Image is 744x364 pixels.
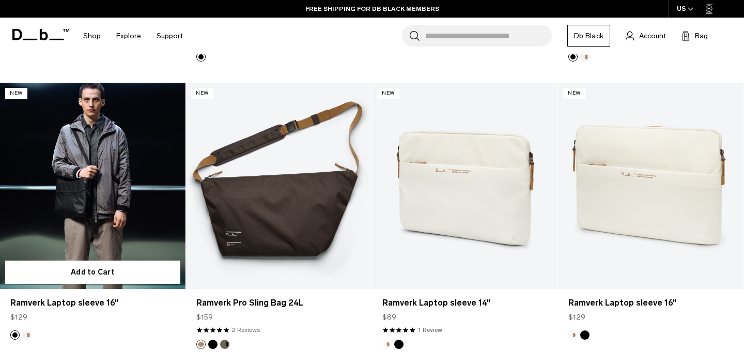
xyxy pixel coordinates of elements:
span: $89 [382,312,396,323]
a: Db Black [567,25,610,47]
p: New [377,88,399,99]
span: Bag [695,31,708,41]
button: Black Out [580,330,590,340]
button: Oatmilk [580,52,590,62]
span: Account [639,31,666,41]
a: 2 reviews [232,325,260,335]
button: Oatmilk [22,330,32,340]
span: $159 [196,312,213,323]
a: Support [157,18,183,54]
a: 1 reviews [418,325,442,335]
button: Black Out [196,52,206,62]
button: Black Out [394,340,404,349]
a: Ramverk Laptop sleeve 14" [382,297,547,309]
button: Black Out [10,330,20,340]
button: Black Out [208,340,218,349]
button: Bag [681,29,708,42]
span: $129 [568,312,585,323]
p: New [191,88,213,99]
a: Ramverk Laptop sleeve 16" [568,297,733,309]
button: Black Out [568,52,578,62]
a: Ramverk Laptop sleeve 16 [558,83,743,289]
nav: Main Navigation [75,18,191,54]
button: Add to Cart [5,261,180,284]
a: Account [626,29,666,42]
a: Explore [116,18,141,54]
button: Espresso [196,340,206,349]
a: FREE SHIPPING FOR DB BLACK MEMBERS [305,4,439,13]
a: Ramverk Pro Sling Bag 24L [196,297,361,309]
a: Ramverk Laptop sleeve 16" [10,297,175,309]
a: Ramverk Laptop sleeve 14 [372,83,557,289]
button: Forest Green [220,340,229,349]
a: Shop [83,18,101,54]
a: Ramverk Pro Sling Bag 24L [186,83,371,289]
p: New [563,88,585,99]
span: $129 [10,312,27,323]
button: Oatmilk [382,340,392,349]
button: Oatmilk [568,330,578,340]
p: New [5,88,27,99]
